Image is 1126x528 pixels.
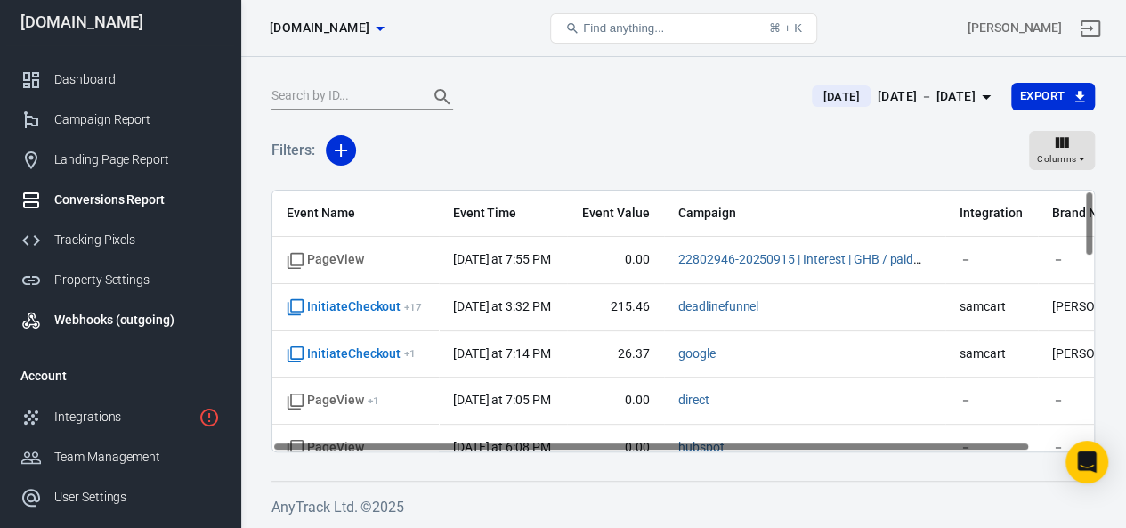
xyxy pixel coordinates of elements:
[453,252,551,266] time: 2025-09-15T19:55:56+06:00
[1037,151,1076,167] span: Columns
[6,397,234,437] a: Integrations
[581,298,650,316] span: 215.46
[421,76,464,118] button: Search
[581,251,650,269] span: 0.00
[960,392,1024,410] span: －
[287,345,416,363] span: InitiateCheckout
[678,298,758,316] span: deadlinefunnel
[404,347,416,360] sup: + 1
[678,439,725,457] span: hubspot
[6,260,234,300] a: Property Settings
[678,392,709,410] span: direct
[271,496,1095,518] h6: AnyTrack Ltd. © 2025
[368,394,379,407] sup: + 1
[678,393,709,407] a: direct
[878,85,976,108] div: [DATE] － [DATE]
[960,298,1024,316] span: samcart
[581,345,650,363] span: 26.37
[287,392,379,410] span: PageView
[6,437,234,477] a: Team Management
[287,205,425,223] span: Event Name
[960,345,1024,363] span: samcart
[54,191,220,209] div: Conversions Report
[678,346,716,361] a: google
[6,14,234,30] div: [DOMAIN_NAME]
[6,60,234,100] a: Dashboard
[581,392,650,410] span: 0.00
[960,205,1024,223] span: Integration
[263,12,391,45] button: [DOMAIN_NAME]
[678,252,1008,266] a: 22802946-20250915 | Interest | GHB / paidsocial / facebook
[815,88,866,106] span: [DATE]
[198,407,220,428] svg: 1 networks not verified yet
[678,345,716,363] span: google
[960,251,1024,269] span: －
[270,17,369,39] span: chrisgmorrison.com
[453,440,551,454] time: 2025-09-15T18:08:14+06:00
[6,100,234,140] a: Campaign Report
[583,21,664,35] span: Find anything...
[678,299,758,313] a: deadlinefunnel
[287,251,364,269] span: Standard event name
[54,488,220,507] div: User Settings
[6,354,234,397] li: Account
[54,311,220,329] div: Webhooks (outgoing)
[453,346,551,361] time: 2025-09-15T19:14:41+06:00
[550,13,817,44] button: Find anything...⌘ + K
[404,301,422,313] sup: + 17
[6,300,234,340] a: Webhooks (outgoing)
[271,85,414,109] input: Search by ID...
[798,82,1010,111] button: [DATE][DATE] － [DATE]
[1069,7,1112,50] a: Sign out
[678,440,725,454] a: hubspot
[453,393,551,407] time: 2025-09-15T19:05:44+06:00
[678,251,928,269] span: 22802946-20250915 | Interest | GHB / paidsocial / facebook
[287,298,422,316] span: InitiateCheckout
[271,122,315,179] h5: Filters:
[287,439,364,457] span: Standard event name
[581,205,650,223] span: Event Value
[54,271,220,289] div: Property Settings
[1065,441,1108,483] div: Open Intercom Messenger
[6,140,234,180] a: Landing Page Report
[1029,131,1095,170] button: Columns
[54,150,220,169] div: Landing Page Report
[272,191,1094,451] div: scrollable content
[968,19,1062,37] div: Account id: 4Eae67Et
[54,448,220,467] div: Team Management
[453,205,553,223] span: Event Time
[581,439,650,457] span: 0.00
[54,408,191,426] div: Integrations
[54,110,220,129] div: Campaign Report
[453,299,551,313] time: 2025-09-15T15:32:58+06:00
[54,231,220,249] div: Tracking Pixels
[1011,83,1095,110] button: Export
[54,70,220,89] div: Dashboard
[678,205,928,223] span: Campaign
[769,21,802,35] div: ⌘ + K
[6,180,234,220] a: Conversions Report
[960,439,1024,457] span: －
[6,477,234,517] a: User Settings
[6,220,234,260] a: Tracking Pixels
